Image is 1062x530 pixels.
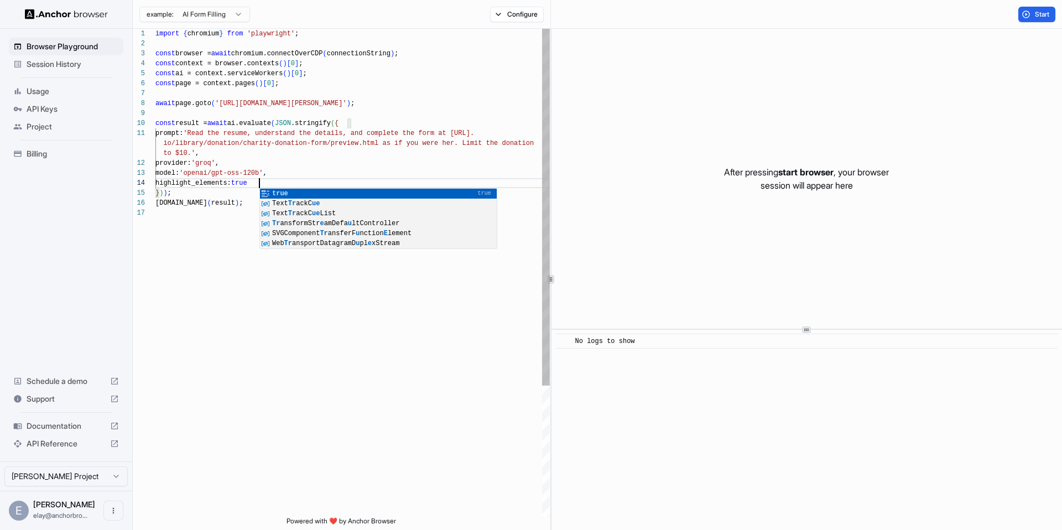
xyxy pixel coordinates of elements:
[175,70,283,77] span: ai = context.serviceWorkers
[155,129,183,137] span: prompt:
[260,189,497,199] div: true
[394,50,398,58] span: ;
[207,119,227,127] span: await
[27,86,119,97] span: Usage
[133,39,145,49] div: 2
[133,208,145,218] div: 17
[288,210,296,217] span: Tr
[179,169,263,177] span: 'openai/gpt-oss-120b'
[163,189,167,197] span: )
[384,230,388,237] span: E
[260,189,497,250] div: Suggest
[27,59,119,70] span: Session History
[133,108,145,118] div: 9
[1018,7,1055,22] button: Start
[275,119,291,127] span: JSON
[188,30,220,38] span: chromium
[9,82,123,100] div: Usage
[133,158,145,168] div: 12
[368,240,372,247] span: e
[291,60,295,67] span: 0
[155,169,179,177] span: model:
[272,240,399,247] span: Web ansportDatagramD pl xStream
[299,60,303,67] span: ;
[133,128,145,138] div: 11
[159,189,163,197] span: )
[382,129,474,137] span: lete the form at [URL].
[155,70,175,77] span: const
[284,240,292,247] span: Tr
[267,80,271,87] span: 0
[207,199,211,207] span: (
[163,139,362,147] span: io/library/donation/charity-donation-form/preview.
[263,80,267,87] span: [
[287,517,396,530] span: Powered with ❤️ by Anchor Browser
[239,199,243,207] span: ;
[295,30,299,38] span: ;
[247,30,295,38] span: 'playwright'
[260,199,497,209] div: TextTrackCue
[9,100,123,118] div: API Keys
[27,393,106,404] span: Support
[183,129,382,137] span: 'Read the resume, understand the details, and comp
[299,70,303,77] span: ]
[219,30,223,38] span: }
[9,501,29,521] div: E
[561,336,567,347] span: ​
[133,89,145,98] div: 7
[272,220,280,227] span: Tr
[356,240,360,247] span: u
[312,210,320,217] span: ue
[215,100,347,107] span: '[URL][DOMAIN_NAME][PERSON_NAME]'
[272,230,412,237] span: SVGComponent ansferF nction lement
[195,149,199,157] span: ,
[175,100,211,107] span: page.goto
[287,60,291,67] span: [
[155,80,175,87] span: const
[27,420,106,432] span: Documentation
[27,103,119,115] span: API Keys
[133,79,145,89] div: 6
[235,199,239,207] span: )
[27,41,119,52] span: Browser Playground
[9,55,123,73] div: Session History
[295,70,299,77] span: 0
[133,188,145,198] div: 15
[322,50,326,58] span: (
[391,50,394,58] span: )
[231,179,247,187] span: true
[227,30,243,38] span: from
[103,501,123,521] button: Open menu
[155,189,159,197] span: }
[260,219,497,228] div: TransformStreamDefaultController
[331,119,335,127] span: (
[288,200,296,207] span: Tr
[33,511,87,519] span: elay@anchorbrowser.io
[260,209,497,219] div: TextTrackCueList
[155,119,175,127] span: const
[348,220,352,227] span: u
[27,148,119,159] span: Billing
[155,199,207,207] span: [DOMAIN_NAME]
[215,159,219,167] span: ,
[183,30,187,38] span: {
[272,210,336,217] span: Text ackC List
[9,372,123,390] div: Schedule a demo
[272,200,320,207] span: Text ackC
[291,70,295,77] span: [
[312,200,320,207] span: ue
[362,139,534,147] span: html as if you were her. Limit the donation
[155,60,175,67] span: const
[275,80,279,87] span: ;
[133,29,145,39] div: 1
[260,228,497,238] div: SVGComponentTransferFunctionElement
[271,80,275,87] span: ]
[227,119,271,127] span: ai.evaluate
[287,70,291,77] span: )
[155,179,231,187] span: highlight_elements:
[155,30,179,38] span: import
[272,190,288,198] span: true
[1035,10,1050,19] span: Start
[335,119,339,127] span: {
[9,38,123,55] div: Browser Playground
